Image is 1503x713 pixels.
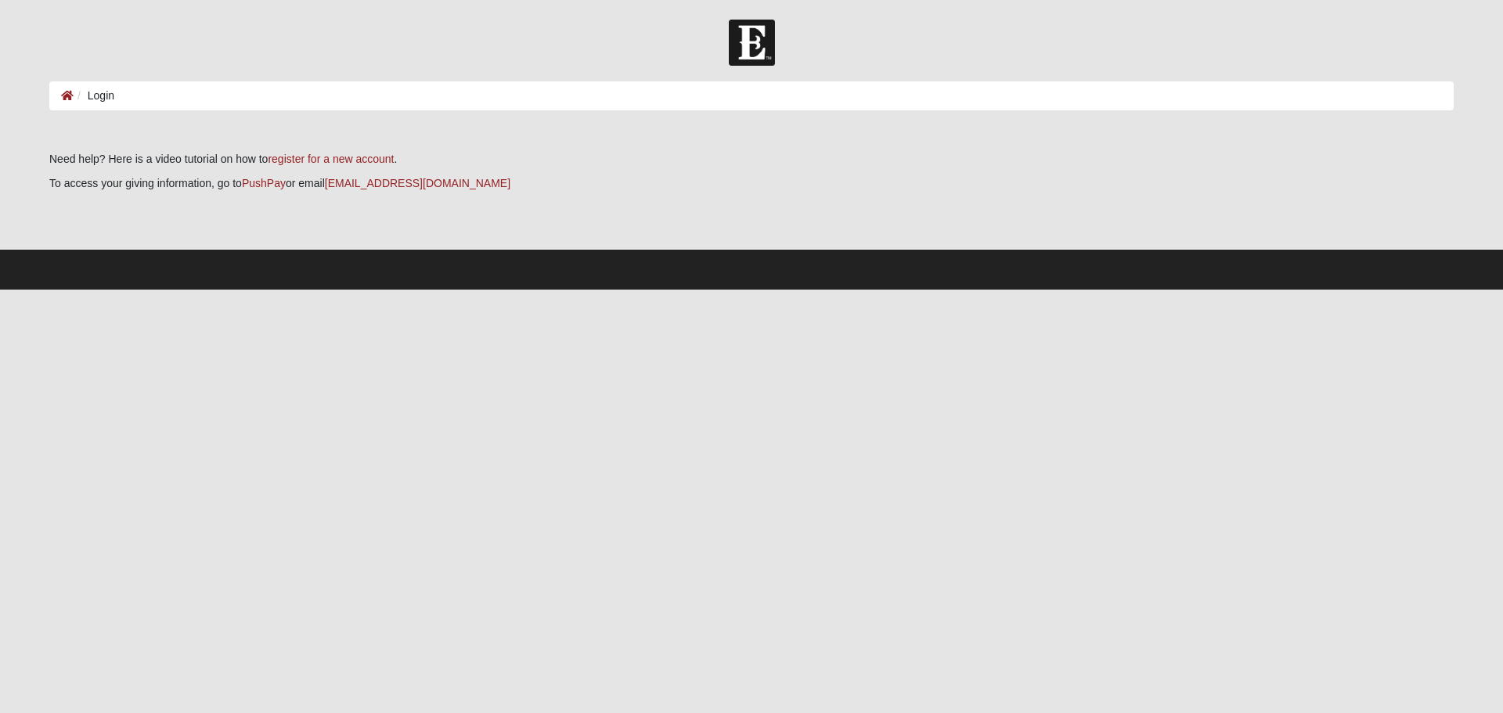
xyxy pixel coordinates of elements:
[49,175,1454,192] p: To access your giving information, go to or email
[49,151,1454,167] p: Need help? Here is a video tutorial on how to .
[74,88,114,104] li: Login
[268,153,394,165] a: register for a new account
[325,177,510,189] a: [EMAIL_ADDRESS][DOMAIN_NAME]
[729,20,775,66] img: Church of Eleven22 Logo
[242,177,286,189] a: PushPay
